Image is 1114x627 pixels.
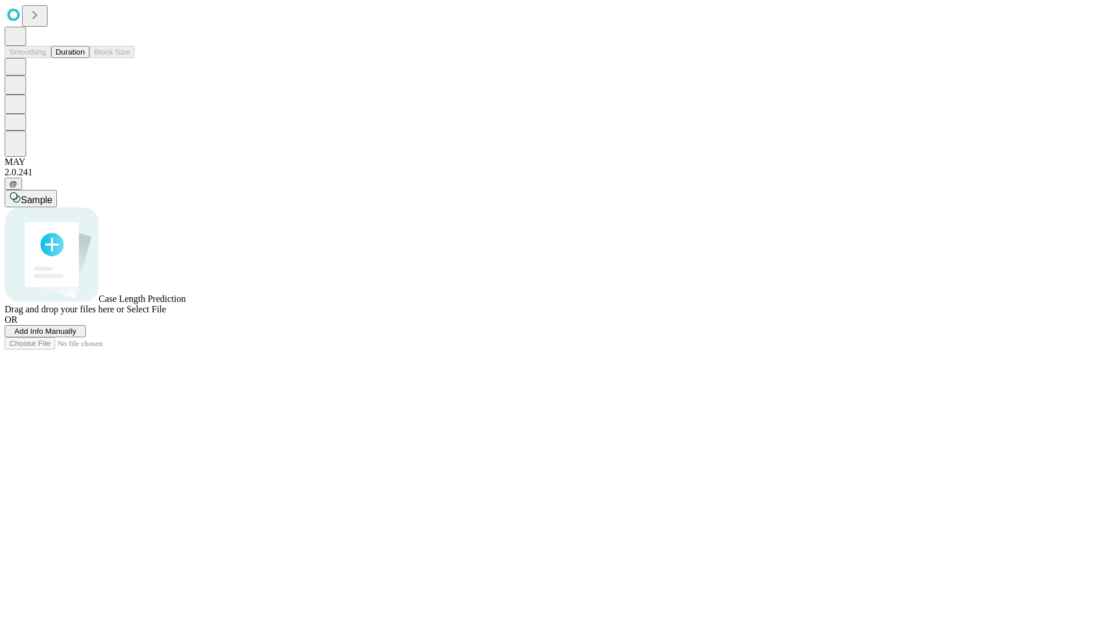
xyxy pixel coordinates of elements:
[51,46,89,58] button: Duration
[9,179,17,188] span: @
[5,315,17,325] span: OR
[5,325,86,337] button: Add Info Manually
[5,46,51,58] button: Smoothing
[15,327,77,336] span: Add Info Manually
[21,195,52,205] span: Sample
[5,157,1109,167] div: MAY
[99,294,186,304] span: Case Length Prediction
[5,190,57,207] button: Sample
[5,178,22,190] button: @
[126,304,166,314] span: Select File
[5,304,124,314] span: Drag and drop your files here or
[5,167,1109,178] div: 2.0.241
[89,46,135,58] button: Block Size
